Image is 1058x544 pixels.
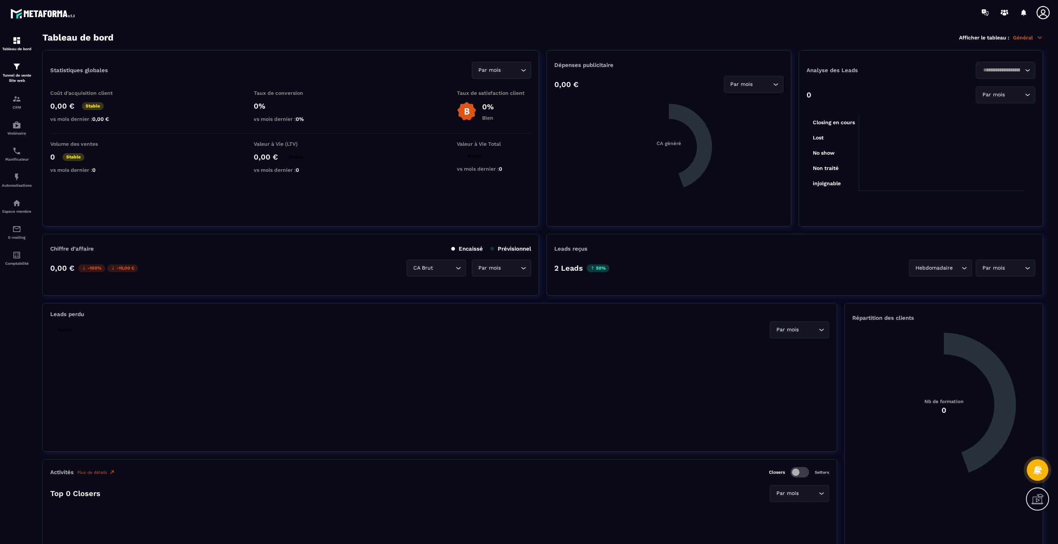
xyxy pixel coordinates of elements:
p: Chiffre d’affaire [50,245,94,252]
input: Search for option [800,326,817,334]
div: Search for option [976,86,1035,103]
a: accountantaccountantComptabilité [2,245,32,271]
a: automationsautomationsEspace membre [2,193,32,219]
div: Search for option [407,260,466,277]
p: Stable [285,153,307,161]
p: -100% [78,264,105,272]
div: Search for option [472,260,531,277]
span: 0% [296,116,304,122]
input: Search for option [1006,91,1023,99]
input: Search for option [800,489,817,498]
p: 50% [587,264,609,272]
img: formation [12,36,21,45]
input: Search for option [502,66,519,74]
tspan: injoignable [813,180,841,187]
p: Setters [815,470,829,475]
span: Par mois [477,66,502,74]
a: Plus de détails [77,469,115,475]
p: Planificateur [2,157,32,161]
div: Search for option [472,62,531,79]
input: Search for option [1006,264,1023,272]
input: Search for option [435,264,454,272]
p: vs mois dernier : [457,166,531,172]
div: Search for option [909,260,972,277]
p: Afficher le tableau : [959,35,1009,41]
div: Search for option [976,62,1035,79]
p: 0% [254,102,328,110]
span: Par mois [477,264,502,272]
p: vs mois dernier : [254,116,328,122]
img: accountant [12,251,21,260]
p: 0% [482,102,494,111]
p: Volume des ventes [50,141,125,147]
input: Search for option [502,264,519,272]
p: Stable [464,152,486,160]
p: Comptabilité [2,261,32,265]
span: 0 [296,167,299,173]
p: Analyse des Leads [807,67,921,74]
p: Activités [50,469,74,476]
p: Coût d'acquisition client [50,90,125,96]
p: Stable [82,102,104,110]
p: Général [1013,34,1043,41]
p: 0,00 € [50,264,74,273]
img: formation [12,94,21,103]
img: automations [12,199,21,207]
p: Statistiques globales [50,67,108,74]
div: Search for option [770,321,829,338]
p: vs mois dernier : [50,167,125,173]
span: 0 [92,167,96,173]
img: automations [12,120,21,129]
span: CA Brut [411,264,435,272]
p: Automatisations [2,183,32,187]
p: Leads perdu [50,311,84,318]
p: 0 [50,152,55,161]
a: formationformationTableau de bord [2,30,32,57]
div: Search for option [770,485,829,502]
div: Search for option [724,76,783,93]
tspan: No show [813,150,835,156]
span: Par mois [981,264,1006,272]
p: 2 Leads [554,264,583,273]
span: Hebdomadaire [914,264,954,272]
a: automationsautomationsWebinaire [2,115,32,141]
h3: Tableau de bord [42,32,113,43]
p: Valeur à Vie (LTV) [254,141,328,147]
input: Search for option [754,80,771,88]
p: Top 0 Closers [50,489,100,498]
span: Par mois [981,91,1006,99]
tspan: Non traité [813,165,839,171]
input: Search for option [954,264,960,272]
p: Taux de conversion [254,90,328,96]
p: vs mois dernier : [50,116,125,122]
p: Encaissé [451,245,483,252]
a: emailemailE-mailing [2,219,32,245]
p: 0 [807,90,811,99]
input: Search for option [981,66,1023,74]
span: Par mois [729,80,754,88]
img: automations [12,173,21,181]
p: Prévisionnel [490,245,531,252]
span: Par mois [775,326,800,334]
p: Tunnel de vente Site web [2,73,32,83]
p: Espace membre [2,209,32,213]
a: formationformationCRM [2,89,32,115]
p: 0,00 € [254,152,278,161]
span: Par mois [775,489,800,498]
p: Closers [769,470,785,475]
p: Stable [62,153,84,161]
p: Webinaire [2,131,32,135]
p: vs mois dernier : [254,167,328,173]
img: b-badge-o.b3b20ee6.svg [457,102,477,121]
p: Répartition des clients [852,315,1035,321]
p: Valeur à Vie Total [457,141,531,147]
p: Dépenses publicitaire [554,62,783,68]
div: Search for option [976,260,1035,277]
p: Bien [482,115,494,121]
p: Tableau de bord [2,47,32,51]
p: 0,00 € [50,102,74,110]
span: 0 [499,166,502,172]
p: E-mailing [2,235,32,239]
img: email [12,225,21,234]
p: -19,00 € [107,264,138,272]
